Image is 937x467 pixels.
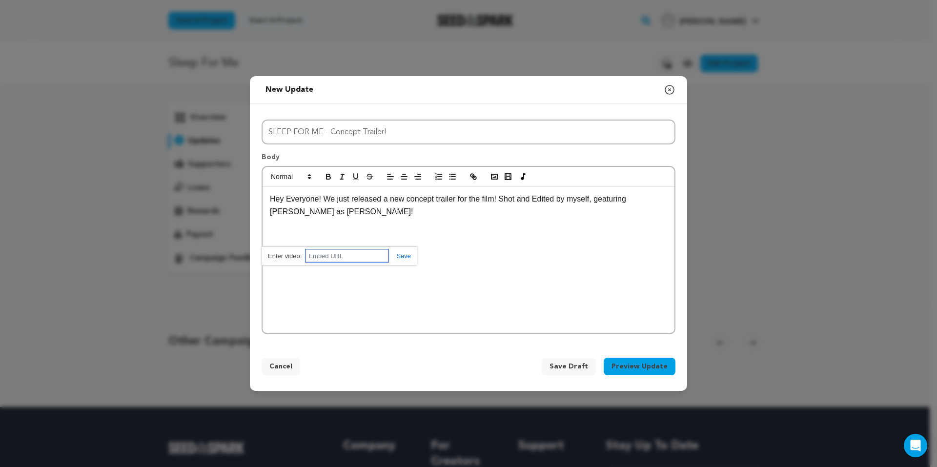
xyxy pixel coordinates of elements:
span: New update [265,86,313,94]
span: Save Draft [550,362,588,371]
button: Cancel [262,358,300,375]
p: Body [262,152,675,166]
div: Open Intercom Messenger [904,434,927,457]
button: Save Draft [542,358,596,375]
button: Preview Update [604,358,675,375]
p: Hey Everyone! We just released a new concept trailer for the film! Shot and Edited by myself, gea... [270,193,667,218]
input: Embed URL [306,249,388,262]
input: Title [262,120,675,144]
